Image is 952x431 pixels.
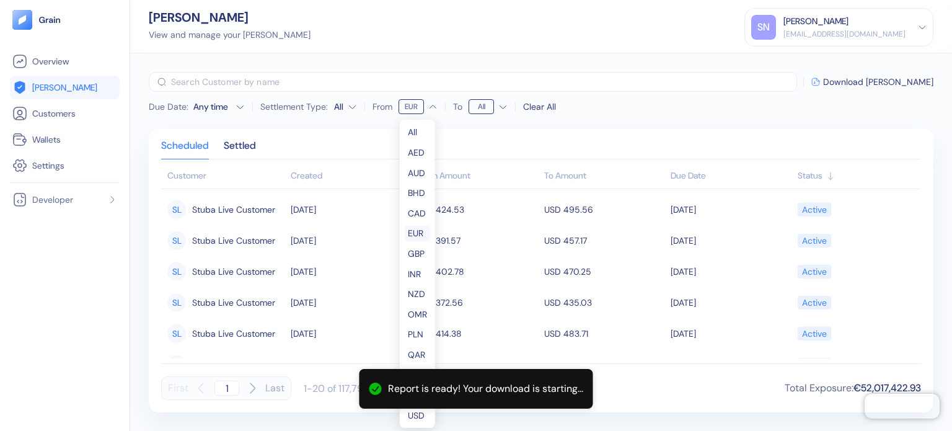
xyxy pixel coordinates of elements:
[408,350,425,359] span: QAR
[408,391,426,399] span: SGD
[408,330,423,339] span: PLN
[408,148,425,157] span: AED
[408,411,425,420] span: USD
[408,128,417,136] span: All
[408,169,425,177] span: AUD
[408,229,423,238] span: EUR
[408,209,426,218] span: CAD
[408,290,425,298] span: NZD
[408,249,425,258] span: GBP
[408,270,421,278] span: INR
[408,189,425,197] span: BHD
[408,310,427,319] span: OMR
[408,371,423,380] span: SAR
